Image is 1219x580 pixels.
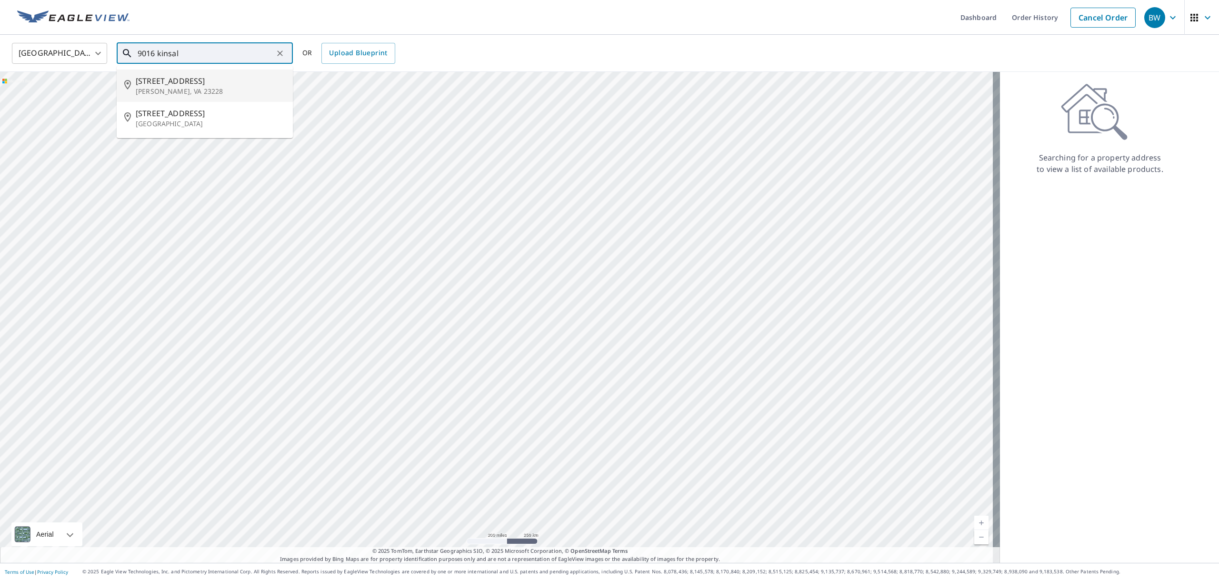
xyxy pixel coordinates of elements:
[329,47,387,59] span: Upload Blueprint
[612,547,628,554] a: Terms
[372,547,628,555] span: © 2025 TomTom, Earthstar Geographics SIO, © 2025 Microsoft Corporation, ©
[17,10,130,25] img: EV Logo
[321,43,395,64] a: Upload Blueprint
[37,569,68,575] a: Privacy Policy
[5,569,68,575] p: |
[273,47,287,60] button: Clear
[974,516,989,530] a: Current Level 5, Zoom In
[5,569,34,575] a: Terms of Use
[1036,152,1164,175] p: Searching for a property address to view a list of available products.
[302,43,395,64] div: OR
[1144,7,1165,28] div: BW
[33,522,57,546] div: Aerial
[12,40,107,67] div: [GEOGRAPHIC_DATA]
[136,108,285,119] span: [STREET_ADDRESS]
[138,40,273,67] input: Search by address or latitude-longitude
[82,568,1214,575] p: © 2025 Eagle View Technologies, Inc. and Pictometry International Corp. All Rights Reserved. Repo...
[11,522,82,546] div: Aerial
[136,75,285,87] span: [STREET_ADDRESS]
[1070,8,1136,28] a: Cancel Order
[136,87,285,96] p: [PERSON_NAME], VA 23228
[974,530,989,544] a: Current Level 5, Zoom Out
[570,547,610,554] a: OpenStreetMap
[136,119,285,129] p: [GEOGRAPHIC_DATA]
